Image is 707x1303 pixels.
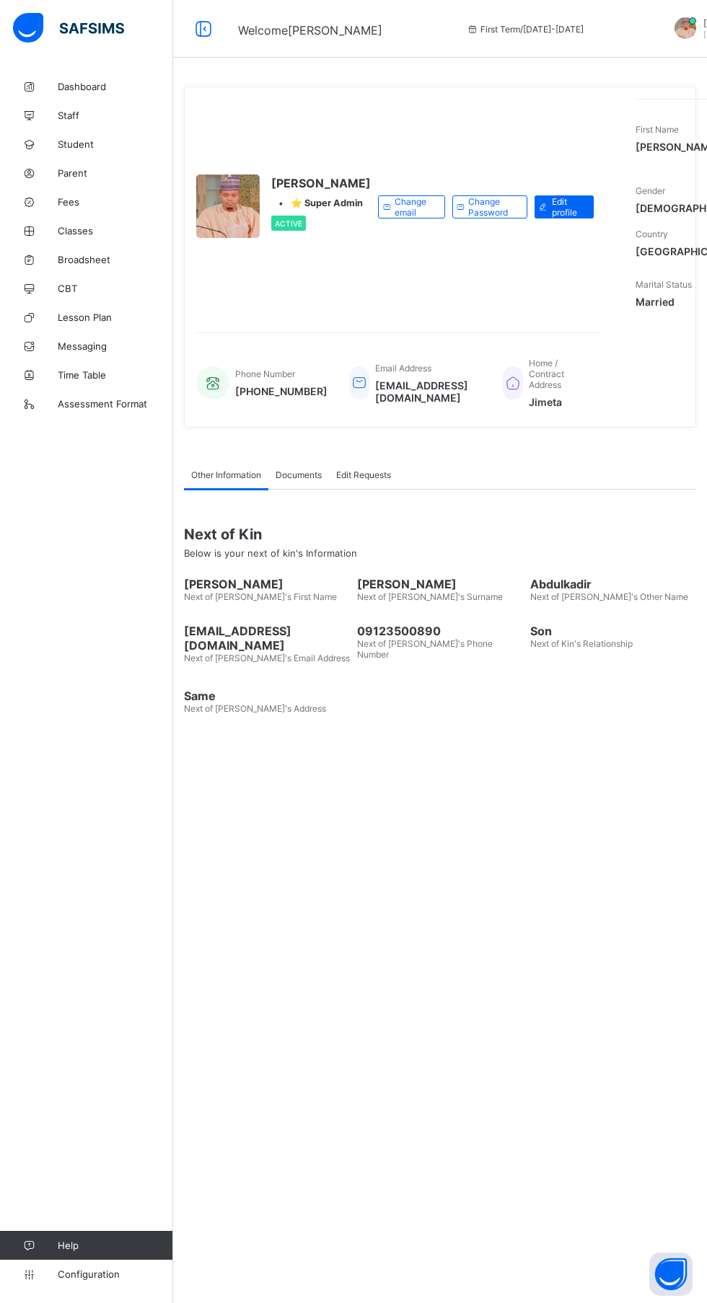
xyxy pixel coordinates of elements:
[530,638,633,649] span: Next of Kin's Relationship
[58,110,173,121] span: Staff
[271,198,371,208] div: •
[58,225,173,237] span: Classes
[357,638,493,660] span: Next of [PERSON_NAME]'s Phone Number
[636,124,679,135] span: First Name
[184,624,350,653] span: [EMAIL_ADDRESS][DOMAIN_NAME]
[184,689,350,703] span: Same
[58,81,173,92] span: Dashboard
[184,577,350,591] span: [PERSON_NAME]
[58,196,173,208] span: Fees
[468,196,516,218] span: Change Password
[276,469,322,480] span: Documents
[58,254,173,265] span: Broadsheet
[191,469,261,480] span: Other Information
[530,624,696,638] span: Son
[275,219,302,228] span: Active
[552,196,583,218] span: Edit profile
[184,653,350,663] span: Next of [PERSON_NAME]'s Email Address
[58,398,173,410] span: Assessment Format
[184,703,326,714] span: Next of [PERSON_NAME]'s Address
[336,469,391,480] span: Edit Requests
[271,176,371,190] span: [PERSON_NAME]
[58,340,173,352] span: Messaging
[466,24,584,35] span: session/term information
[357,624,523,638] span: 09123500890
[395,196,434,218] span: Change email
[58,369,173,381] span: Time Table
[58,1268,172,1280] span: Configuration
[58,283,173,294] span: CBT
[375,379,481,404] span: [EMAIL_ADDRESS][DOMAIN_NAME]
[184,547,357,559] span: Below is your next of kin's Information
[184,591,337,602] span: Next of [PERSON_NAME]'s First Name
[357,591,503,602] span: Next of [PERSON_NAME]'s Surname
[58,138,173,150] span: Student
[530,591,688,602] span: Next of [PERSON_NAME]'s Other Name
[529,358,564,390] span: Home / Contract Address
[58,312,173,323] span: Lesson Plan
[58,1240,172,1251] span: Help
[530,577,696,591] span: Abdulkadir
[184,526,696,543] span: Next of Kin
[235,385,328,397] span: [PHONE_NUMBER]
[649,1253,693,1296] button: Open asap
[13,13,124,43] img: safsims
[58,167,173,179] span: Parent
[636,185,665,196] span: Gender
[238,23,382,37] span: Welcome [PERSON_NAME]
[636,229,668,239] span: Country
[636,279,692,290] span: Marital Status
[291,198,363,208] span: ⭐ Super Admin
[375,363,431,374] span: Email Address
[235,368,295,379] span: Phone Number
[529,396,587,408] span: Jimeta
[357,577,523,591] span: [PERSON_NAME]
